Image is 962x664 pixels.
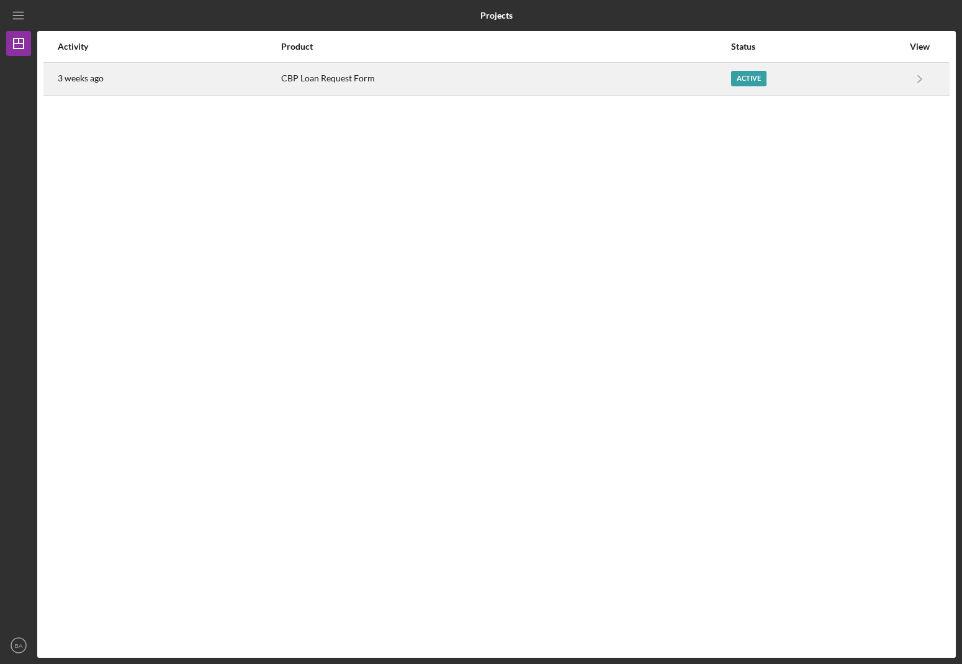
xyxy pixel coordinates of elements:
[15,642,23,649] text: BA
[281,63,730,94] div: CBP Loan Request Form
[731,42,903,52] div: Status
[281,42,730,52] div: Product
[58,42,280,52] div: Activity
[480,11,513,20] b: Projects
[731,71,766,86] div: Active
[904,42,935,52] div: View
[58,73,104,83] time: 2025-08-08 22:03
[6,633,31,658] button: BA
